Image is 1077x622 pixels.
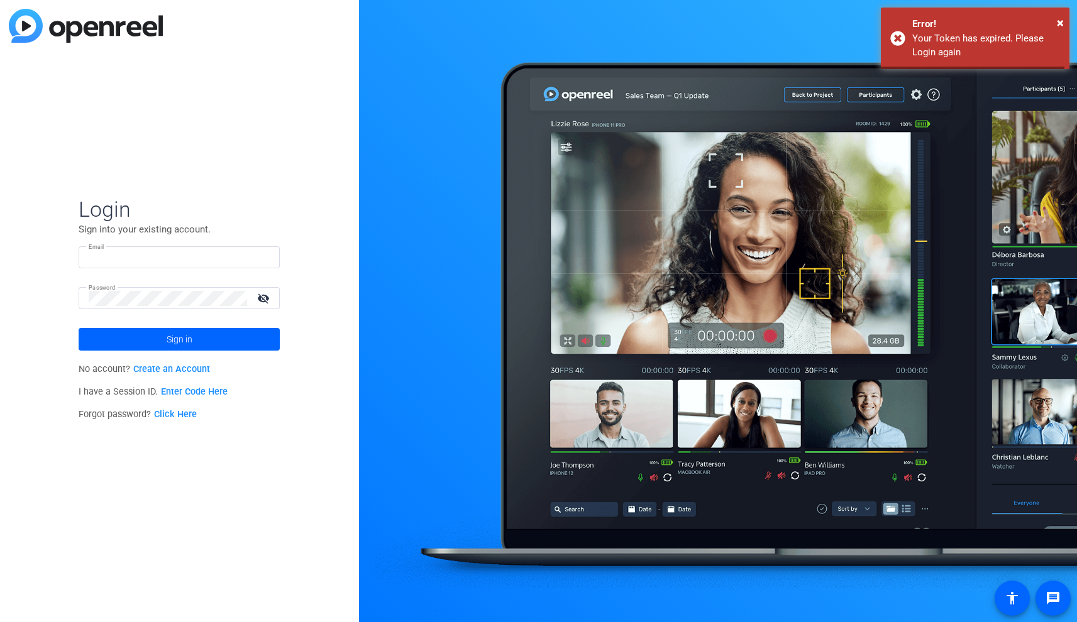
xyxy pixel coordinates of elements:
p: Sign into your existing account. [79,222,280,236]
span: Login [79,196,280,222]
span: I have a Session ID. [79,386,228,397]
mat-label: Password [89,284,116,291]
div: Your Token has expired. Please Login again [912,31,1060,60]
mat-icon: accessibility [1005,591,1020,606]
span: No account? [79,364,210,374]
span: × [1057,15,1064,30]
button: Sign in [79,328,280,351]
mat-icon: message [1046,591,1061,606]
a: Enter Code Here [161,386,228,397]
div: Error! [912,17,1060,31]
input: Enter Email Address [89,250,270,265]
a: Click Here [154,409,197,420]
img: blue-gradient.svg [9,9,163,43]
span: Sign in [167,324,192,355]
mat-icon: visibility_off [250,289,280,307]
mat-label: Email [89,243,104,250]
button: Close [1057,13,1064,32]
a: Create an Account [133,364,210,374]
span: Forgot password? [79,409,197,420]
